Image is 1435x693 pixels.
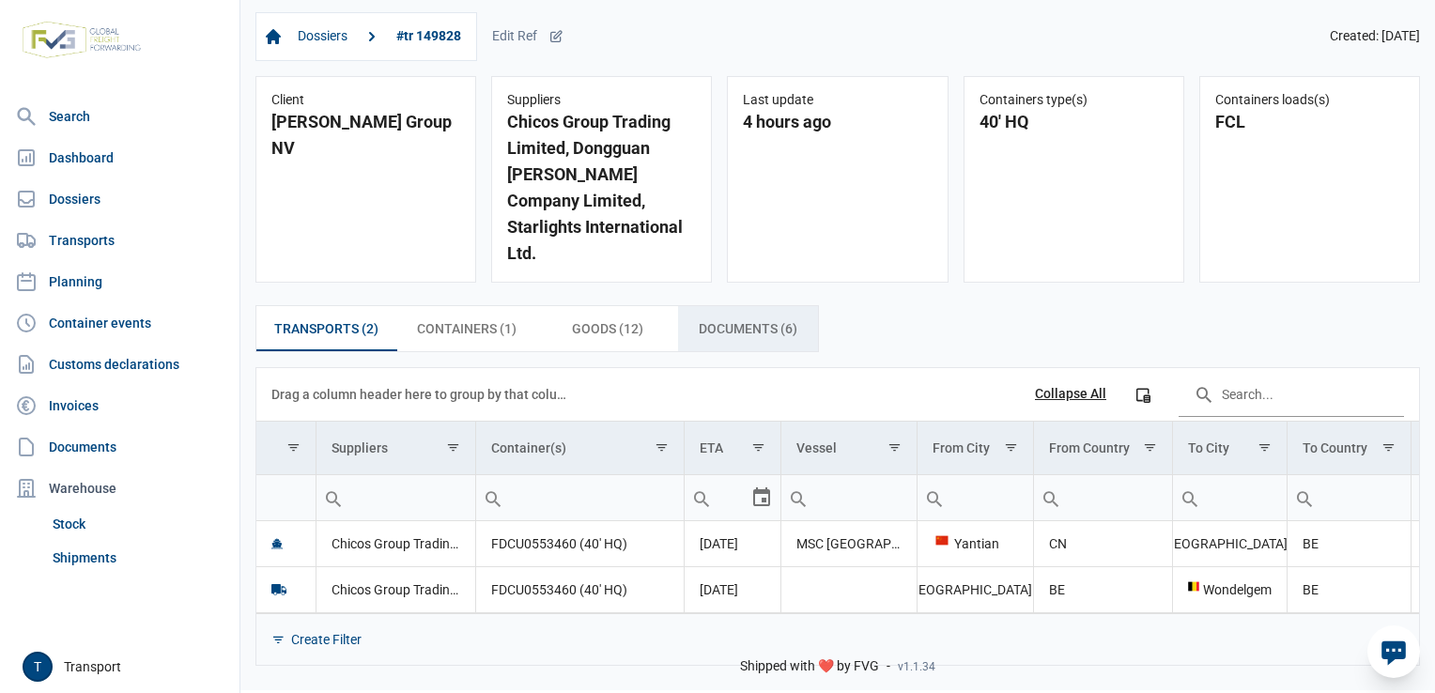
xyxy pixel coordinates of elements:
div: 4 hours ago [743,109,932,135]
div: Search box [1173,475,1207,520]
div: Chicos Group Trading Limited, Dongguan [PERSON_NAME] Company Limited, Starlights International Ltd. [507,109,696,267]
td: Column Container(s) [475,422,684,475]
td: Filter cell [1033,474,1172,520]
a: Invoices [8,387,232,424]
div: FCL [1215,109,1404,135]
div: Data grid with 2 rows and 11 columns [256,368,1419,665]
span: Show filter options for column 'Suppliers' [446,440,460,454]
td: FDCU0553460 (40' HQ) [475,566,684,612]
span: Show filter options for column 'Vessel' [887,440,902,454]
td: Column ETA [684,422,780,475]
div: Drag a column header here to group by that column [271,379,573,409]
div: Column Chooser [1126,377,1160,411]
span: v1.1.34 [898,659,935,674]
div: Search box [781,475,815,520]
div: Suppliers [507,92,696,109]
td: BE [1288,521,1412,567]
div: ETA [700,440,723,455]
span: Show filter options for column '' [286,440,301,454]
td: Chicos Group Trading Limited, Dongguan [PERSON_NAME] Company Limited, Starlights International Ltd. [316,521,475,567]
div: Search box [1288,475,1321,520]
span: Show filter options for column 'From City' [1004,440,1018,454]
input: Search in the data grid [1179,372,1404,417]
td: Column From City [918,422,1033,475]
a: #tr 149828 [389,21,469,53]
span: Show filter options for column 'Container(s)' [655,440,669,454]
td: Filter cell [256,474,316,520]
span: Show filter options for column 'From Country' [1143,440,1157,454]
div: Container(s) [491,440,566,455]
td: MSC [GEOGRAPHIC_DATA] [781,521,918,567]
td: Filter cell [475,474,684,520]
div: Warehouse [8,470,232,507]
span: [DATE] [700,582,738,597]
button: T [23,652,53,682]
a: Planning [8,263,232,300]
div: Yantian [933,534,1017,553]
td: BE [1033,566,1172,612]
div: [GEOGRAPHIC_DATA] [933,580,1017,599]
span: Created: [DATE] [1330,28,1420,45]
div: Suppliers [332,440,388,455]
div: To City [1188,440,1229,455]
input: Filter cell [476,475,684,520]
div: Last update [743,92,932,109]
div: Vessel [796,440,837,455]
td: CN [1033,521,1172,567]
td: Filter cell [918,474,1033,520]
span: Show filter options for column 'To Country' [1381,440,1396,454]
div: Containers type(s) [980,92,1168,109]
td: FDCU0553460 (40' HQ) [475,521,684,567]
div: Data grid toolbar [271,368,1404,421]
div: Wondelgem [1188,580,1272,599]
input: Filter cell [1173,475,1287,520]
div: [PERSON_NAME] Group NV [271,109,460,162]
span: - [887,658,890,675]
span: Transports (2) [274,317,378,340]
div: Edit Ref [492,28,563,45]
input: Filter cell [1288,475,1411,520]
div: To Country [1303,440,1367,455]
span: Shipped with ❤️ by FVG [740,658,879,675]
div: Search box [476,475,510,520]
div: 40' HQ [980,109,1168,135]
div: Create Filter [291,631,362,648]
td: Column Vessel [781,422,918,475]
a: Stock [45,507,232,541]
span: Containers (1) [417,317,517,340]
a: Container events [8,304,232,342]
input: Filter cell [316,475,475,520]
span: Documents (6) [699,317,797,340]
td: Filter cell [684,474,780,520]
div: Transport [23,652,228,682]
a: Dossiers [290,21,355,53]
input: Filter cell [1034,475,1172,520]
div: From Country [1049,440,1130,455]
span: Goods (12) [572,317,643,340]
td: Filter cell [1173,474,1288,520]
td: Column [256,422,316,475]
div: Select [750,475,773,520]
div: Containers loads(s) [1215,92,1404,109]
span: Show filter options for column 'To City' [1258,440,1272,454]
div: Search box [918,475,951,520]
input: Filter cell [781,475,917,520]
div: Client [271,92,460,109]
td: Column To Country [1288,422,1412,475]
a: Dashboard [8,139,232,177]
span: Show filter options for column 'ETA' [751,440,765,454]
div: Search box [1034,475,1068,520]
input: Filter cell [918,475,1032,520]
span: [DATE] [700,536,738,551]
td: Filter cell [1288,474,1412,520]
div: Collapse All [1035,386,1106,403]
a: Transports [8,222,232,259]
a: Shipments [45,541,232,575]
a: Dossiers [8,180,232,218]
div: [GEOGRAPHIC_DATA] [1188,534,1272,553]
td: Column To City [1173,422,1288,475]
img: FVG - Global freight forwarding [15,14,148,66]
a: Documents [8,428,232,466]
td: Column Suppliers [316,422,475,475]
td: Chicos Group Trading Limited, Dongguan [PERSON_NAME] Company Limited, Starlights International Ltd. [316,566,475,612]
